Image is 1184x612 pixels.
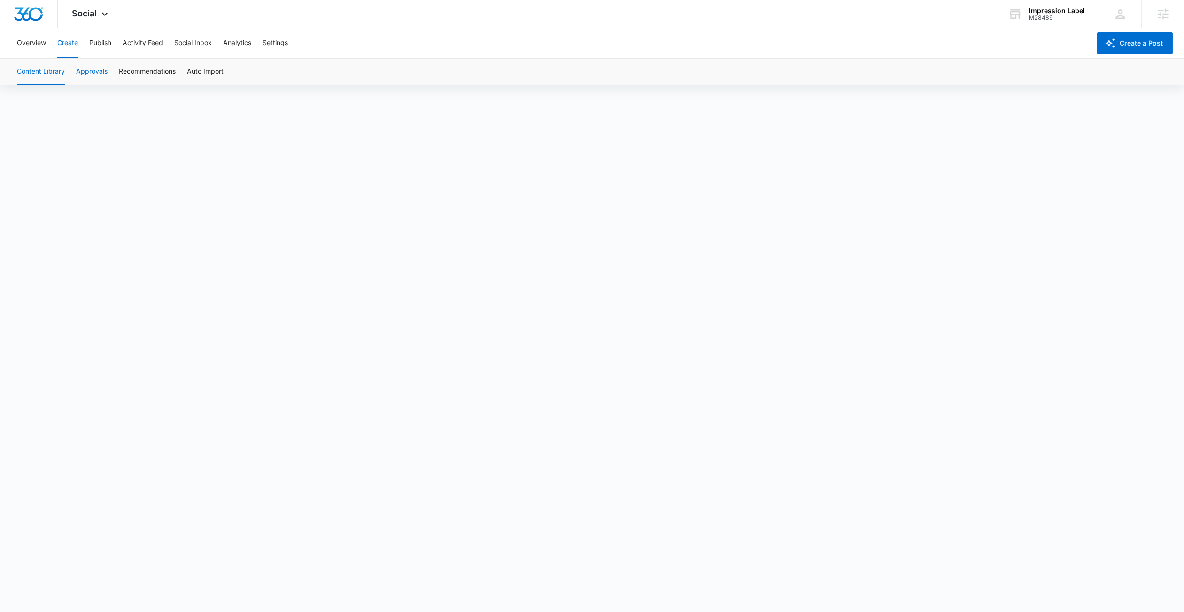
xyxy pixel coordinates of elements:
button: Auto Import [187,59,224,85]
button: Overview [17,28,46,58]
button: Recommendations [119,59,176,85]
button: Publish [89,28,111,58]
button: Social Inbox [174,28,212,58]
button: Analytics [223,28,251,58]
div: account id [1029,15,1085,21]
button: Activity Feed [123,28,163,58]
button: Settings [263,28,288,58]
button: Approvals [76,59,108,85]
button: Create [57,28,78,58]
button: Create a Post [1097,32,1173,54]
button: Content Library [17,59,65,85]
span: Social [72,8,97,18]
div: account name [1029,7,1085,15]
